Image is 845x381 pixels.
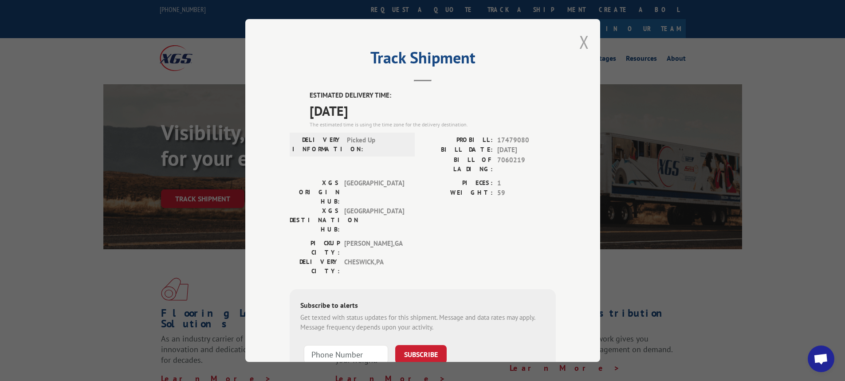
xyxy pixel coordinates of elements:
label: BILL OF LADING: [423,155,493,174]
div: The estimated time is using the time zone for the delivery destination. [310,121,556,129]
div: Subscribe to alerts [300,300,545,313]
span: 17479080 [497,135,556,145]
label: PIECES: [423,178,493,189]
h2: Track Shipment [290,51,556,68]
span: 1 [497,178,556,189]
span: [GEOGRAPHIC_DATA] [344,206,404,234]
button: SUBSCRIBE [395,345,447,364]
span: 59 [497,188,556,198]
span: Picked Up [347,135,407,154]
label: ESTIMATED DELIVERY TIME: [310,90,556,101]
label: DELIVERY INFORMATION: [292,135,342,154]
span: [GEOGRAPHIC_DATA] [344,178,404,206]
input: Phone Number [304,345,388,364]
label: DELIVERY CITY: [290,257,340,276]
label: XGS ORIGIN HUB: [290,178,340,206]
label: PICKUP CITY: [290,239,340,257]
label: PROBILL: [423,135,493,145]
span: [DATE] [497,145,556,155]
div: Get texted with status updates for this shipment. Message and data rates may apply. Message frequ... [300,313,545,333]
div: Open chat [808,346,834,372]
label: WEIGHT: [423,188,493,198]
span: CHESWICK , PA [344,257,404,276]
span: [DATE] [310,101,556,121]
button: Close modal [579,30,589,54]
label: BILL DATE: [423,145,493,155]
span: 7060219 [497,155,556,174]
label: XGS DESTINATION HUB: [290,206,340,234]
span: [PERSON_NAME] , GA [344,239,404,257]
